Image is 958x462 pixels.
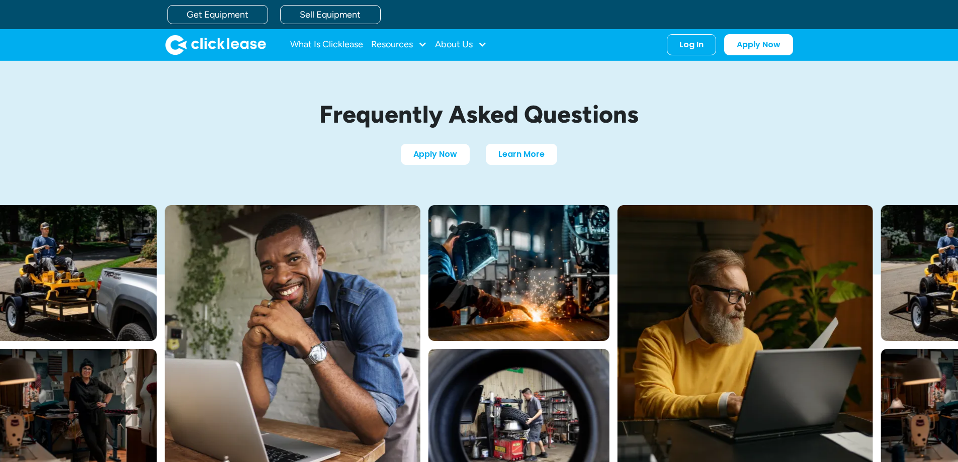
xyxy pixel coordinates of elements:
[165,35,266,55] img: Clicklease logo
[679,40,704,50] div: Log In
[280,5,381,24] a: Sell Equipment
[724,34,793,55] a: Apply Now
[401,144,470,165] a: Apply Now
[371,35,427,55] div: Resources
[165,35,266,55] a: home
[435,35,487,55] div: About Us
[243,101,716,128] h1: Frequently Asked Questions
[486,144,557,165] a: Learn More
[428,205,609,341] img: A welder in a large mask working on a large pipe
[290,35,363,55] a: What Is Clicklease
[167,5,268,24] a: Get Equipment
